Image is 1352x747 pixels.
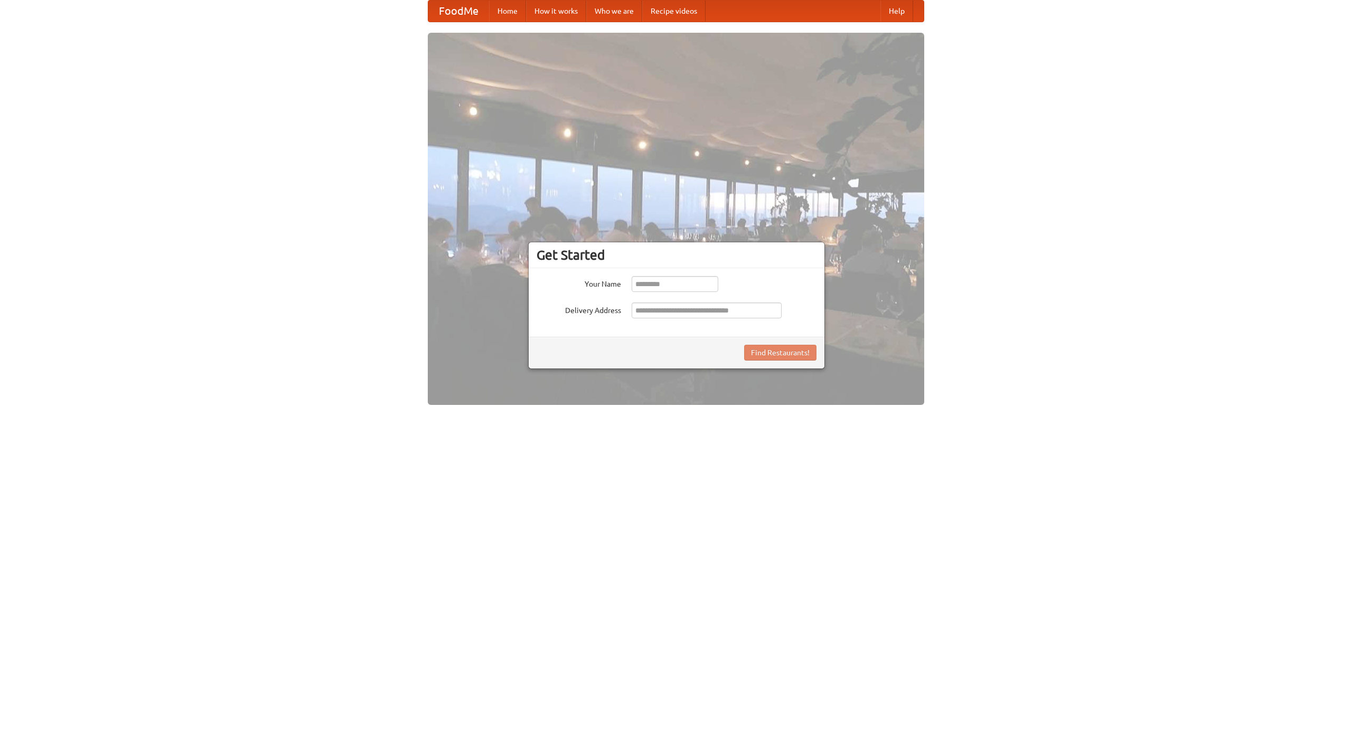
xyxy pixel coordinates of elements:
a: Who we are [586,1,642,22]
a: Help [880,1,913,22]
button: Find Restaurants! [744,345,816,361]
label: Your Name [537,276,621,289]
h3: Get Started [537,247,816,263]
a: FoodMe [428,1,489,22]
label: Delivery Address [537,302,621,316]
a: Home [489,1,526,22]
a: How it works [526,1,586,22]
a: Recipe videos [642,1,706,22]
